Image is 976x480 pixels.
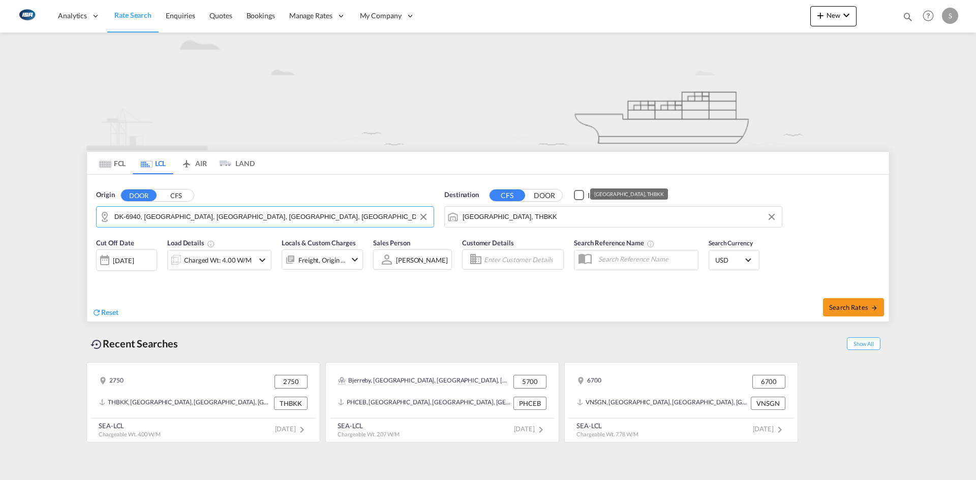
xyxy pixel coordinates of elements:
md-icon: icon-airplane [180,157,193,165]
recent-search-card: Bjerreby, [GEOGRAPHIC_DATA], [GEOGRAPHIC_DATA], [GEOGRAPHIC_DATA], [GEOGRAPHIC_DATA], [GEOGRAPHIC... [325,362,559,442]
span: Chargeable Wt. 7.78 W/M [576,431,638,437]
input: Enter Customer Details [484,252,560,267]
span: Locals & Custom Charges [282,239,356,247]
span: Chargeable Wt. 4.00 W/M [99,431,161,437]
md-checkbox: Checkbox No Ink [574,190,635,201]
button: CFS [490,189,525,201]
span: Cut Off Date [96,239,134,247]
recent-search-card: 2750 2750THBKK, [GEOGRAPHIC_DATA], [GEOGRAPHIC_DATA], [GEOGRAPHIC_DATA], [GEOGRAPHIC_DATA] THBKKS... [86,362,320,442]
div: Include Nearby [588,190,635,201]
div: 2750 [274,375,308,388]
span: [DATE] [514,425,547,433]
md-icon: icon-chevron-right [535,424,547,436]
md-icon: Your search will be saved by the below given name [647,240,655,248]
div: Charged Wt: 4.00 W/M [184,253,252,267]
span: Manage Rates [289,11,332,21]
div: [GEOGRAPHIC_DATA], THBKK [594,188,664,200]
md-tab-item: LAND [214,152,255,174]
div: THBKK [274,397,308,410]
recent-search-card: 6700 6700VNSGN, [GEOGRAPHIC_DATA], [GEOGRAPHIC_DATA], [GEOGRAPHIC_DATA], [GEOGRAPHIC_DATA] VNSGNS... [564,362,798,442]
span: Search Currency [709,239,753,247]
span: Reset [101,308,118,316]
span: Help [920,7,937,24]
img: 1aa151c0c08011ec8d6f413816f9a227.png [15,5,38,27]
span: Search Rates [829,303,878,311]
span: Show All [847,337,880,350]
md-tab-item: FCL [92,152,133,174]
div: Origin DOOR CFS DK-6940, Dejbjerg, Hoejmark, Lem, Lem St, Soender Lem, VellingDestination CFS DOO... [87,175,889,322]
div: Freight Origin Destination [298,253,346,267]
span: Origin [96,190,114,200]
md-pagination-wrapper: Use the left and right arrow keys to navigate between tabs [92,152,255,174]
span: [DATE] [753,425,786,433]
div: icon-refreshReset [92,307,118,318]
button: Clear Input [416,209,431,225]
span: Enquiries [166,11,195,20]
md-tab-item: AIR [173,152,214,174]
div: icon-magnify [902,11,913,26]
div: Help [920,7,942,25]
button: CFS [158,189,194,201]
md-icon: icon-chevron-right [774,424,786,436]
div: PHCEB, Cebu, Philippines, South East Asia, Asia Pacific [338,397,511,410]
span: USD [715,255,744,265]
md-select: Select Currency: $ USDUnited States Dollar [714,252,754,267]
span: Bookings [247,11,275,20]
button: DOOR [527,189,562,201]
div: Freight Origin Destinationicon-chevron-down [282,249,363,270]
md-icon: icon-chevron-down [840,9,852,21]
span: Destination [444,190,479,200]
md-icon: Chargeable Weight [207,240,215,248]
img: new-LCL.png [86,33,890,150]
div: VNSGN, Ho Chi Minh City, Viet Nam, South East Asia, Asia Pacific [577,397,748,410]
div: Bjerreby, Brændeskov, Bregninge, Drejoe, Egense, Fredens, Gudbjerg, Heldager, Hjortoe, Landet, oe... [338,375,511,388]
md-icon: icon-backup-restore [90,338,103,350]
md-select: Sales Person: Sofie Schumacher [395,252,449,267]
md-icon: icon-refresh [92,308,101,317]
span: Analytics [58,11,87,21]
md-icon: icon-magnify [902,11,913,22]
md-icon: icon-plus 400-fg [814,9,827,21]
span: New [814,11,852,19]
div: Charged Wt: 4.00 W/Micon-chevron-down [167,250,271,270]
div: SEA-LCL [576,421,638,430]
input: Search Reference Name [593,251,698,267]
div: SEA-LCL [338,421,400,430]
span: [DATE] [275,425,308,433]
div: 6700 [752,375,785,388]
div: SEA-LCL [99,421,161,430]
span: Search Reference Name [574,239,655,247]
span: Quotes [209,11,232,20]
div: S [942,8,958,24]
md-icon: icon-arrow-right [871,304,878,311]
span: Chargeable Wt. 2.07 W/M [338,431,400,437]
md-tab-item: LCL [133,152,173,174]
div: [DATE] [96,249,157,271]
div: 2750 [99,375,124,388]
div: 5700 [513,375,546,388]
md-icon: icon-chevron-right [296,424,308,436]
span: Load Details [167,239,215,247]
button: Search Ratesicon-arrow-right [823,298,884,316]
div: THBKK, Bangkok, Thailand, South East Asia, Asia Pacific [99,397,271,410]
div: PHCEB [513,397,546,410]
md-datepicker: Select [96,270,104,283]
span: Customer Details [462,239,513,247]
span: My Company [360,11,402,21]
span: Sales Person [373,239,410,247]
div: VNSGN [751,397,785,410]
input: Search by Door [114,209,429,225]
button: Clear Input [764,209,779,225]
span: Rate Search [114,11,151,19]
md-icon: icon-chevron-down [349,253,361,266]
button: DOOR [121,189,157,201]
input: Search by Port [463,209,777,225]
md-icon: icon-chevron-down [256,254,268,266]
md-input-container: DK-6940, Dejbjerg, Hoejmark, Lem, Lem St, Soender Lem, Velling [97,207,434,227]
div: Recent Searches [86,332,182,355]
md-input-container: Bangkok, THBKK [445,207,782,227]
div: [DATE] [113,256,134,265]
div: [PERSON_NAME] [396,256,448,264]
button: icon-plus 400-fgNewicon-chevron-down [810,6,857,26]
